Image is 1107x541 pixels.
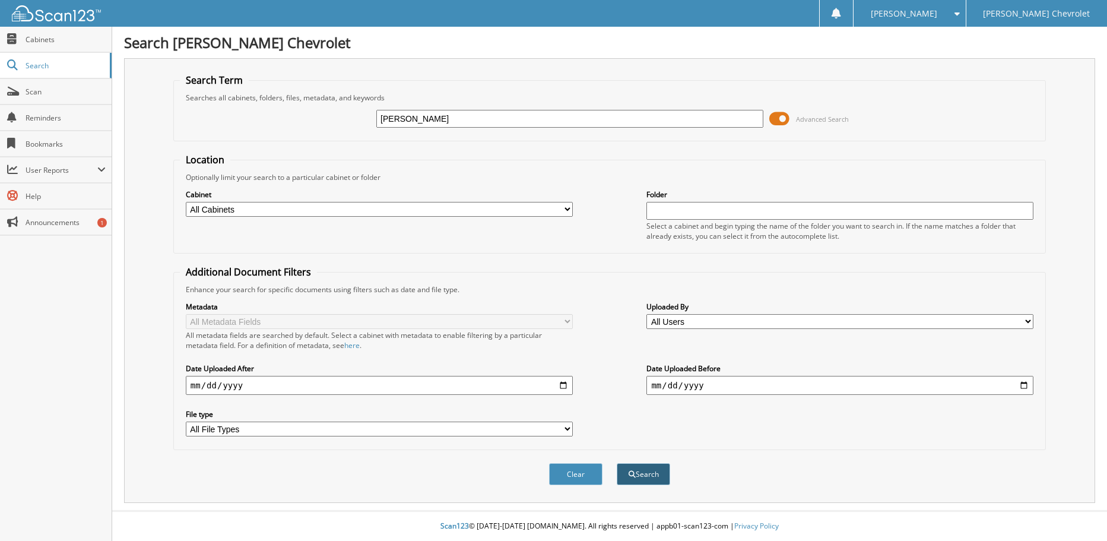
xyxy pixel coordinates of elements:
[440,521,469,531] span: Scan123
[12,5,101,21] img: scan123-logo-white.svg
[186,363,573,374] label: Date Uploaded After
[983,10,1090,17] span: [PERSON_NAME] Chevrolet
[549,463,602,485] button: Clear
[26,217,106,227] span: Announcements
[26,61,104,71] span: Search
[180,284,1039,295] div: Enhance your search for specific documents using filters such as date and file type.
[180,153,230,166] legend: Location
[186,302,573,312] label: Metadata
[186,409,573,419] label: File type
[344,340,360,350] a: here
[186,189,573,200] label: Cabinet
[180,93,1039,103] div: Searches all cabinets, folders, files, metadata, and keywords
[871,10,937,17] span: [PERSON_NAME]
[112,512,1107,541] div: © [DATE]-[DATE] [DOMAIN_NAME]. All rights reserved | appb01-scan123-com |
[26,191,106,201] span: Help
[646,363,1033,374] label: Date Uploaded Before
[26,165,97,175] span: User Reports
[646,376,1033,395] input: end
[26,34,106,45] span: Cabinets
[26,113,106,123] span: Reminders
[646,221,1033,241] div: Select a cabinet and begin typing the name of the folder you want to search in. If the name match...
[646,302,1033,312] label: Uploaded By
[180,265,317,279] legend: Additional Document Filters
[796,115,849,124] span: Advanced Search
[646,189,1033,200] label: Folder
[124,33,1095,52] h1: Search [PERSON_NAME] Chevrolet
[26,87,106,97] span: Scan
[734,521,779,531] a: Privacy Policy
[26,139,106,149] span: Bookmarks
[180,74,249,87] legend: Search Term
[180,172,1039,182] div: Optionally limit your search to a particular cabinet or folder
[186,376,573,395] input: start
[97,218,107,227] div: 1
[186,330,573,350] div: All metadata fields are searched by default. Select a cabinet with metadata to enable filtering b...
[617,463,670,485] button: Search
